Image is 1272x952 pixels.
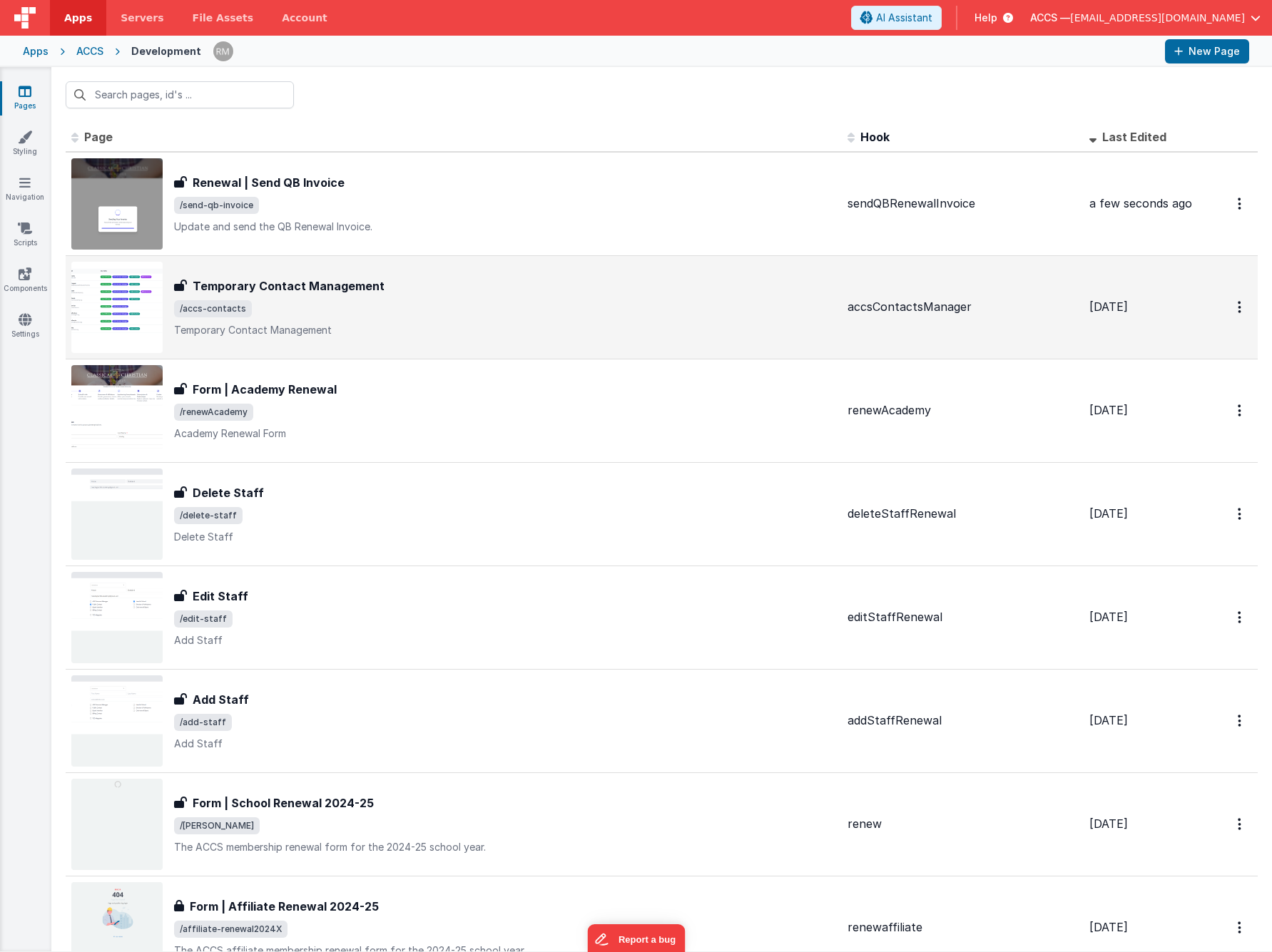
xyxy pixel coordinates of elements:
h3: Form | Academy Renewal [193,381,337,398]
span: /send-qb-invoice [174,197,259,214]
button: Options [1229,706,1252,735]
h3: Form | School Renewal 2024-25 [193,794,374,812]
button: Options [1229,809,1252,839]
span: [DATE] [1089,506,1128,521]
button: AI Assistant [851,6,942,30]
div: renew [848,816,1078,832]
h3: Temporary Contact Management [193,277,385,295]
div: Apps [23,44,49,58]
div: sendQBRenewalInvoice [848,195,1078,212]
div: ACCS [76,44,103,58]
span: /affiliate-renewal2024X [174,921,288,938]
div: renewaffiliate [848,919,1078,936]
p: Academy Renewal Form [174,426,836,441]
span: [DATE] [1089,610,1128,624]
span: Servers [121,11,163,25]
span: [DATE] [1089,920,1128,934]
span: [DATE] [1089,300,1128,314]
p: Delete Staff [174,530,836,544]
h3: Edit Staff [193,588,248,605]
div: accsContactsManager [848,299,1078,315]
p: Update and send the QB Renewal Invoice. [174,220,836,234]
span: Page [84,130,113,144]
h3: Renewal | Send QB Invoice [193,174,345,191]
h3: Form | Affiliate Renewal 2024-25 [190,898,379,915]
span: [DATE] [1089,713,1128,727]
div: addStaffRenewal [848,712,1078,729]
span: [DATE] [1089,403,1128,417]
span: File Assets [193,11,254,25]
h3: Add Staff [193,691,249,708]
h3: Delete Staff [193,484,264,501]
span: /[PERSON_NAME] [174,817,260,834]
div: renewAcademy [848,402,1078,419]
div: Development [131,44,201,58]
div: deleteStaffRenewal [848,506,1078,522]
span: [EMAIL_ADDRESS][DOMAIN_NAME] [1070,11,1245,25]
button: Options [1229,189,1252,218]
p: Add Staff [174,737,836,751]
span: [DATE] [1089,817,1128,831]
span: /edit-staff [174,610,233,628]
span: /renewAcademy [174,404,253,421]
button: Options [1229,603,1252,632]
span: /delete-staff [174,507,243,524]
button: New Page [1165,39,1249,63]
span: ACCS — [1030,11,1070,25]
p: Add Staff [174,633,836,648]
span: Help [975,11,997,25]
button: Options [1229,913,1252,942]
div: editStaffRenewal [848,609,1078,625]
input: Search pages, id's ... [66,81,294,108]
span: /accs-contacts [174,300,252,317]
span: a few seconds ago [1089,196,1192,210]
span: Hook [860,130,890,144]
img: 1e10b08f9103151d1000344c2f9be56b [213,41,233,61]
p: Temporary Contact Management [174,323,836,337]
button: ACCS — [EMAIL_ADDRESS][DOMAIN_NAME] [1030,11,1261,25]
button: Options [1229,396,1252,425]
span: Last Edited [1102,130,1166,144]
button: Options [1229,292,1252,322]
p: The ACCS membership renewal form for the 2024-25 school year. [174,840,836,854]
span: /add-staff [174,714,232,731]
span: Apps [64,11,92,25]
button: Options [1229,499,1252,528]
span: AI Assistant [876,11,932,25]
